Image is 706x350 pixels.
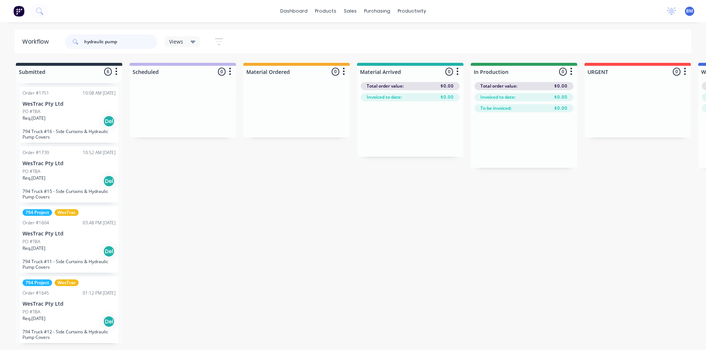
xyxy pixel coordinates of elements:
[23,175,45,181] p: Req. [DATE]
[441,83,454,89] span: $0.00
[23,279,52,286] div: 794 Project
[22,37,52,46] div: Workflow
[23,188,116,200] p: 794 Truck #15 - Side Curtains & Hydraulic Pump Covers
[23,309,40,315] p: PO #TBA
[23,301,116,307] p: WesTrac Pty Ltd
[20,206,119,273] div: 794 ProjectWesTracOrder #160403:48 PM [DATE]WesTrac Pty LtdPO #TBAReq.[DATE]Del794 Truck #11 - Si...
[23,168,40,175] p: PO #TBA
[23,290,49,296] div: Order #1645
[311,6,340,17] div: products
[23,329,116,340] p: 794 Truck #12 - Side Curtains & Hydraulic Pump Covers
[103,316,115,327] div: Del
[84,34,157,49] input: Search for orders...
[23,209,52,216] div: 794 Project
[360,6,394,17] div: purchasing
[554,83,568,89] span: $0.00
[23,220,49,226] div: Order #1604
[23,245,45,252] p: Req. [DATE]
[83,290,116,296] div: 01:12 PM [DATE]
[23,115,45,122] p: Req. [DATE]
[23,259,116,270] p: 794 Truck #11 - Side Curtains & Hydraulic Pump Covers
[340,6,360,17] div: sales
[55,209,79,216] div: WesTrac
[13,6,24,17] img: Factory
[103,175,115,187] div: Del
[23,101,116,107] p: WesTrac Pty Ltd
[554,105,568,112] span: $0.00
[277,6,311,17] a: dashboard
[23,315,45,322] p: Req. [DATE]
[23,149,49,156] div: Order #1730
[83,149,116,156] div: 10:52 AM [DATE]
[169,38,183,45] span: Views
[23,160,116,167] p: WesTrac Pty Ltd
[554,94,568,101] span: $0.00
[103,245,115,257] div: Del
[23,90,49,96] div: Order #1751
[480,105,511,112] span: To be invoiced:
[20,146,119,203] div: Order #173010:52 AM [DATE]WesTrac Pty LtdPO #TBAReq.[DATE]Del794 Truck #15 - Side Curtains & Hydr...
[23,238,40,245] p: PO #TBA
[20,87,119,143] div: Order #175110:08 AM [DATE]WesTrac Pty LtdPO #TBAReq.[DATE]Del794 Truck #16 - Side Curtains & Hydr...
[23,108,40,115] p: PO #TBA
[83,220,116,226] div: 03:48 PM [DATE]
[480,83,517,89] span: Total order value:
[441,94,454,101] span: $0.00
[23,231,116,237] p: WesTrac Pty Ltd
[394,6,430,17] div: productivity
[367,94,402,101] span: Invoiced to date:
[103,115,115,127] div: Del
[83,90,116,96] div: 10:08 AM [DATE]
[686,8,693,14] span: BM
[20,276,119,343] div: 794 ProjectWesTracOrder #164501:12 PM [DATE]WesTrac Pty LtdPO #TBAReq.[DATE]Del794 Truck #12 - Si...
[55,279,79,286] div: WesTrac
[23,129,116,140] p: 794 Truck #16 - Side Curtains & Hydraulic Pump Covers
[480,94,515,101] span: Invoiced to date:
[367,83,404,89] span: Total order value:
